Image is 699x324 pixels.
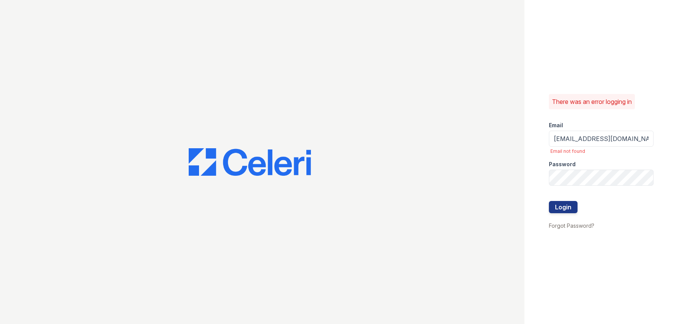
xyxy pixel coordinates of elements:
[550,148,654,154] span: Email not found
[549,222,594,229] a: Forgot Password?
[189,148,311,176] img: CE_Logo_Blue-a8612792a0a2168367f1c8372b55b34899dd931a85d93a1a3d3e32e68fde9ad4.png
[549,201,578,213] button: Login
[549,160,576,168] label: Password
[552,97,632,106] p: There was an error logging in
[549,122,563,129] label: Email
